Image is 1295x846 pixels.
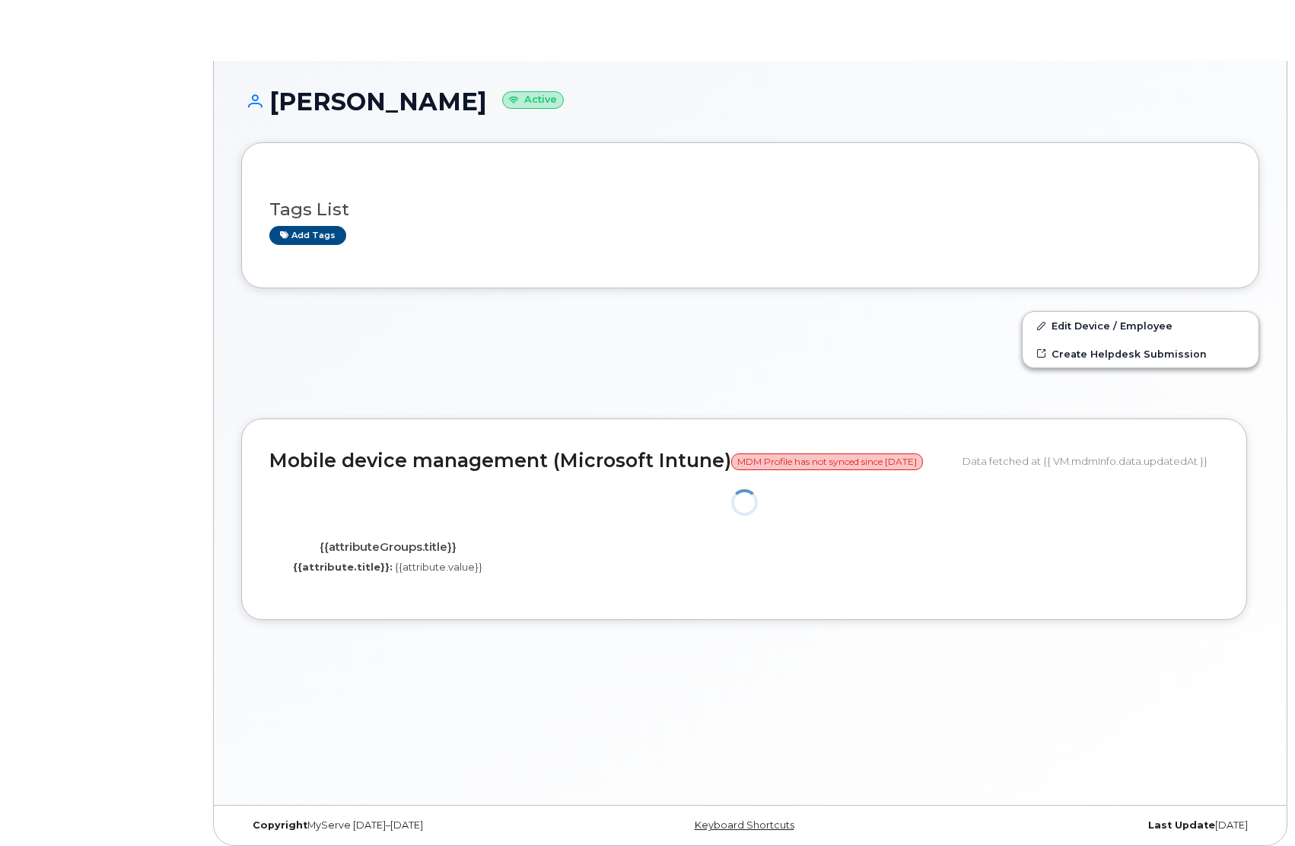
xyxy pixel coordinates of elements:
[920,819,1259,832] div: [DATE]
[269,200,1231,219] h3: Tags List
[695,819,794,831] a: Keyboard Shortcuts
[963,447,1219,475] div: Data fetched at {{ VM.mdmInfo.data.updatedAt }}
[269,226,346,245] a: Add tags
[1023,312,1258,339] a: Edit Device / Employee
[293,560,393,574] label: {{attribute.title}}:
[253,819,307,831] strong: Copyright
[269,450,951,472] h2: Mobile device management (Microsoft Intune)
[395,561,482,573] span: {{attribute.value}}
[241,88,1259,115] h1: [PERSON_NAME]
[502,91,564,109] small: Active
[281,541,495,554] h4: {{attributeGroups.title}}
[1148,819,1215,831] strong: Last Update
[731,453,923,470] span: MDM Profile has not synced since [DATE]
[241,819,581,832] div: MyServe [DATE]–[DATE]
[1023,340,1258,367] a: Create Helpdesk Submission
